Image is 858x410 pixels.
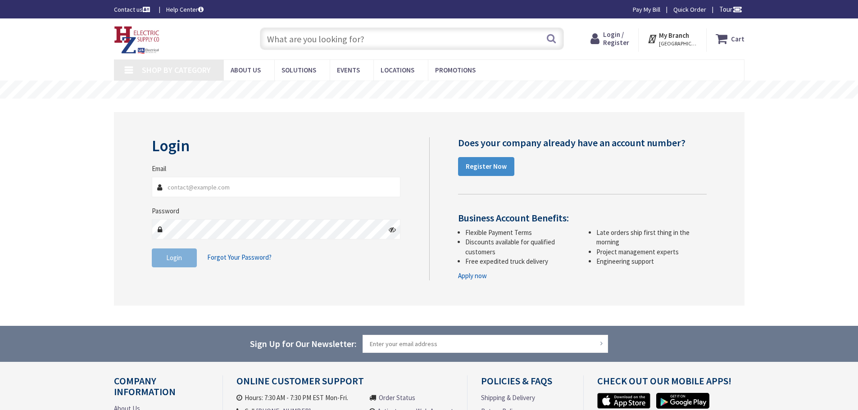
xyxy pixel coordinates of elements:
span: Forgot Your Password? [207,253,272,261]
h2: Login [152,137,401,155]
a: Apply now [458,271,487,280]
span: Promotions [435,66,476,74]
h4: Does your company already have an account number? [458,137,707,148]
a: Forgot Your Password? [207,249,272,266]
label: Email [152,164,166,173]
li: Discounts available for qualified customers [465,237,576,257]
li: Free expedited truck delivery [465,257,576,266]
rs-layer: Free Same Day Pickup at 8 Locations [350,85,510,95]
span: Solutions [281,66,316,74]
span: Sign Up for Our Newsletter: [250,338,357,349]
a: Help Center [166,5,204,14]
li: Engineering support [596,257,707,266]
span: Locations [381,66,414,74]
a: Register Now [458,157,514,176]
li: Project management experts [596,247,707,257]
img: HZ Electric Supply [114,26,160,54]
i: Click here to show/hide password [389,226,396,233]
span: Login / Register [603,30,629,47]
h4: Online Customer Support [236,375,454,393]
h4: Company Information [114,375,209,404]
a: Login / Register [590,31,629,47]
strong: Cart [731,31,745,47]
span: [GEOGRAPHIC_DATA], [GEOGRAPHIC_DATA] [659,40,697,47]
button: Login [152,248,197,267]
a: Quick Order [673,5,706,14]
h4: Policies & FAQs [481,375,569,393]
span: Login [166,253,182,262]
label: Password [152,206,179,216]
span: Events [337,66,360,74]
h4: Business Account Benefits: [458,212,707,223]
li: Hours: 7:30 AM - 7:30 PM EST Mon-Fri. [236,393,361,402]
li: Flexible Payment Terms [465,228,576,237]
span: Tour [719,5,742,14]
a: Contact us [114,5,152,14]
span: Shop By Category [142,65,211,75]
input: Enter your email address [363,335,608,353]
input: What are you looking for? [260,27,564,50]
a: Order Status [379,393,415,402]
a: Shipping & Delivery [481,393,535,402]
li: Late orders ship first thing in the morning [596,228,707,247]
a: Cart [716,31,745,47]
a: Pay My Bill [633,5,660,14]
strong: Register Now [466,162,507,171]
strong: My Branch [659,31,689,40]
span: About Us [231,66,261,74]
div: My Branch [GEOGRAPHIC_DATA], [GEOGRAPHIC_DATA] [647,31,697,47]
h4: Check out Our Mobile Apps! [597,375,751,393]
input: Email [152,177,401,197]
